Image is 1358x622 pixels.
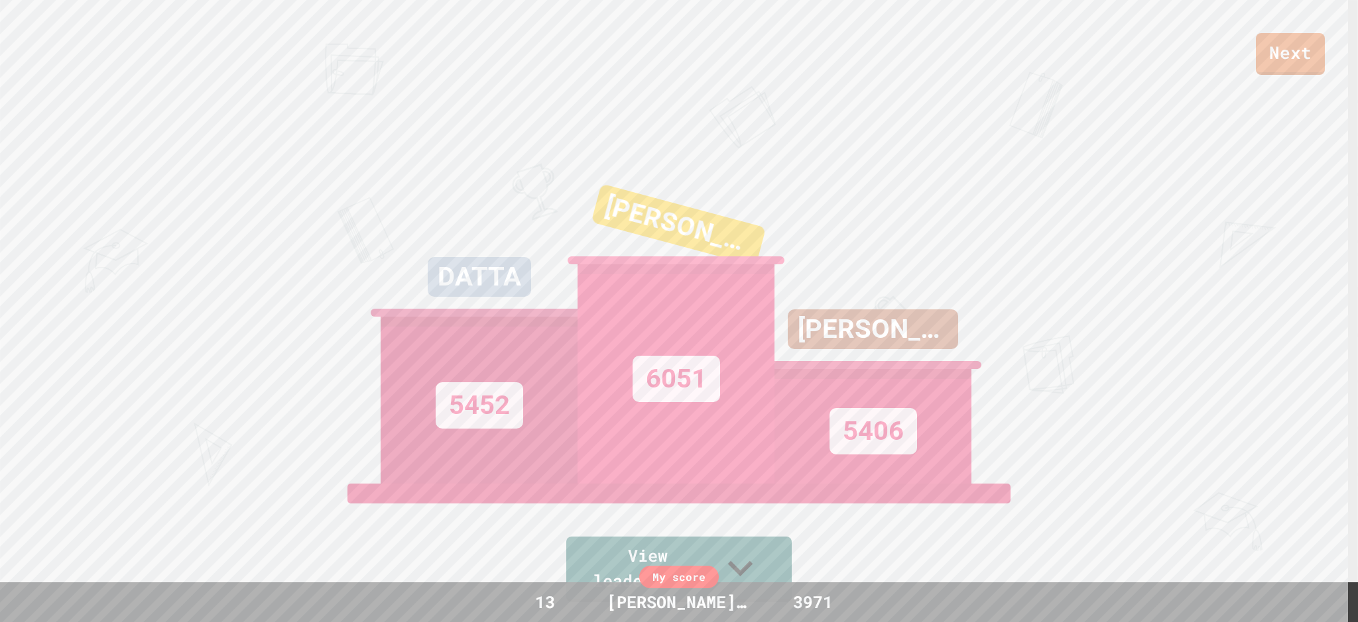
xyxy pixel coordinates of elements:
div: [PERSON_NAME] [591,183,766,266]
div: 5406 [830,408,917,454]
div: [PERSON_NAME] [788,309,958,349]
div: [PERSON_NAME]?! [593,590,764,615]
div: 5452 [436,382,523,429]
div: DATTA [428,257,531,297]
div: 13 [497,590,593,615]
div: My score [639,566,719,588]
div: 3971 [765,590,861,615]
div: 6051 [633,356,720,402]
a: Next [1256,33,1325,75]
a: View leaderboard [566,537,792,602]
